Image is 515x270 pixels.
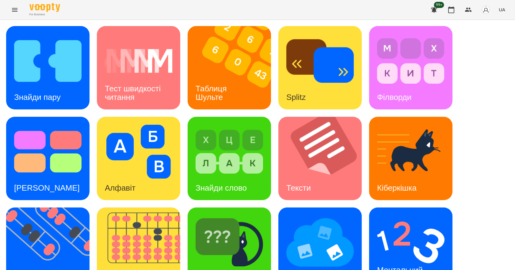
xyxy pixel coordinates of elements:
[188,117,271,200] a: Знайди словоЗнайди слово
[7,2,22,17] button: Menu
[377,215,444,269] img: Ментальний рахунок
[196,183,247,192] h3: Знайди слово
[278,26,362,109] a: SplitzSplitz
[278,117,362,200] a: ТекстиТексти
[482,6,490,14] img: avatar_s.png
[286,215,354,269] img: Мнемотехніка
[97,117,180,200] a: АлфавітАлфавіт
[14,125,82,179] img: Тест Струпа
[105,125,172,179] img: Алфавіт
[196,84,229,101] h3: Таблиця Шульте
[29,3,60,12] img: Voopty Logo
[105,183,135,192] h3: Алфавіт
[286,34,354,88] img: Splitz
[196,125,263,179] img: Знайди слово
[377,125,444,179] img: Кіберкішка
[377,93,411,102] h3: Філворди
[105,84,163,101] h3: Тест швидкості читання
[14,183,80,192] h3: [PERSON_NAME]
[14,34,82,88] img: Знайди пару
[188,26,271,109] a: Таблиця ШультеТаблиця Шульте
[188,26,279,109] img: Таблиця Шульте
[196,215,263,269] img: Знайди Кіберкішку
[97,26,180,109] a: Тест швидкості читанняТест швидкості читання
[6,117,90,200] a: Тест Струпа[PERSON_NAME]
[434,2,444,8] span: 99+
[6,26,90,109] a: Знайди паруЗнайди пару
[14,93,61,102] h3: Знайди пару
[286,93,306,102] h3: Splitz
[29,13,60,17] span: For Business
[278,117,369,200] img: Тексти
[499,6,505,13] span: UA
[377,34,444,88] img: Філворди
[286,183,311,192] h3: Тексти
[369,117,452,200] a: КіберкішкаКіберкішка
[496,4,508,15] button: UA
[105,34,172,88] img: Тест швидкості читання
[377,183,417,192] h3: Кіберкішка
[369,26,452,109] a: ФілвордиФілворди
